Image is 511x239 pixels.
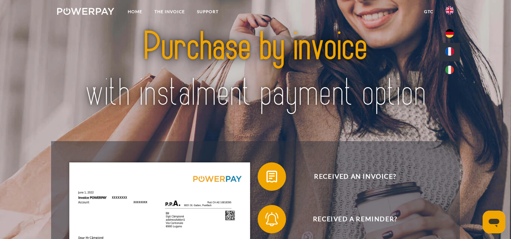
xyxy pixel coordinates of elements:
[77,12,434,128] img: title-powerpay_en.svg
[122,5,148,18] a: Home
[418,5,439,18] a: GTC
[57,8,114,15] img: logo-powerpay-white.svg
[258,205,442,233] button: Received a reminder?
[445,29,454,38] img: de
[268,205,442,233] span: Received a reminder?
[483,211,505,233] iframe: Button to launch messaging window
[445,47,454,56] img: fr
[263,210,281,228] img: qb_bell.svg
[268,162,442,191] span: Received an invoice?
[258,162,442,191] button: Received an invoice?
[263,168,281,185] img: qb_bill.svg
[445,6,454,15] img: en
[191,5,225,18] a: Support
[148,5,191,18] a: THE INVOICE
[445,66,454,74] img: it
